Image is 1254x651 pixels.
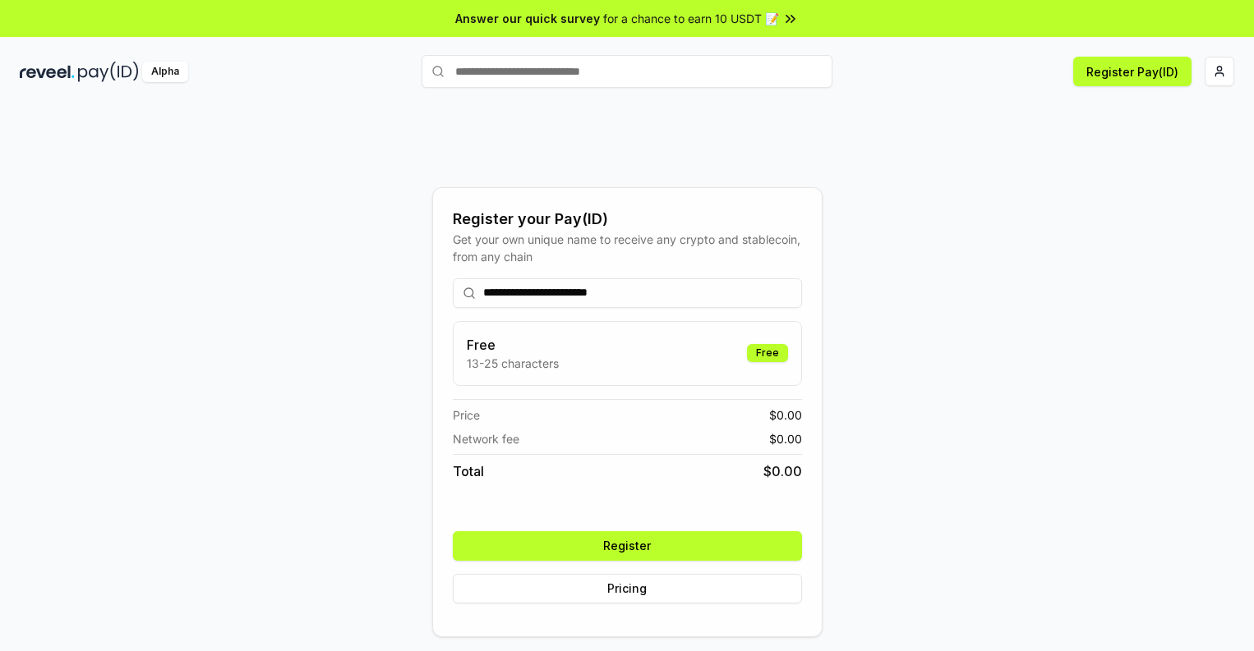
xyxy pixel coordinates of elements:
[455,10,600,27] span: Answer our quick survey
[603,10,779,27] span: for a chance to earn 10 USDT 📝
[453,531,802,561] button: Register
[78,62,139,82] img: pay_id
[769,430,802,447] span: $ 0.00
[763,461,802,481] span: $ 0.00
[453,231,802,265] div: Get your own unique name to receive any crypto and stablecoin, from any chain
[453,461,484,481] span: Total
[1073,57,1192,86] button: Register Pay(ID)
[467,335,559,355] h3: Free
[453,574,802,603] button: Pricing
[769,406,802,424] span: $ 0.00
[453,406,480,424] span: Price
[747,344,788,362] div: Free
[20,62,75,82] img: reveel_dark
[453,208,802,231] div: Register your Pay(ID)
[467,355,559,372] p: 13-25 characters
[453,430,519,447] span: Network fee
[142,62,188,82] div: Alpha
